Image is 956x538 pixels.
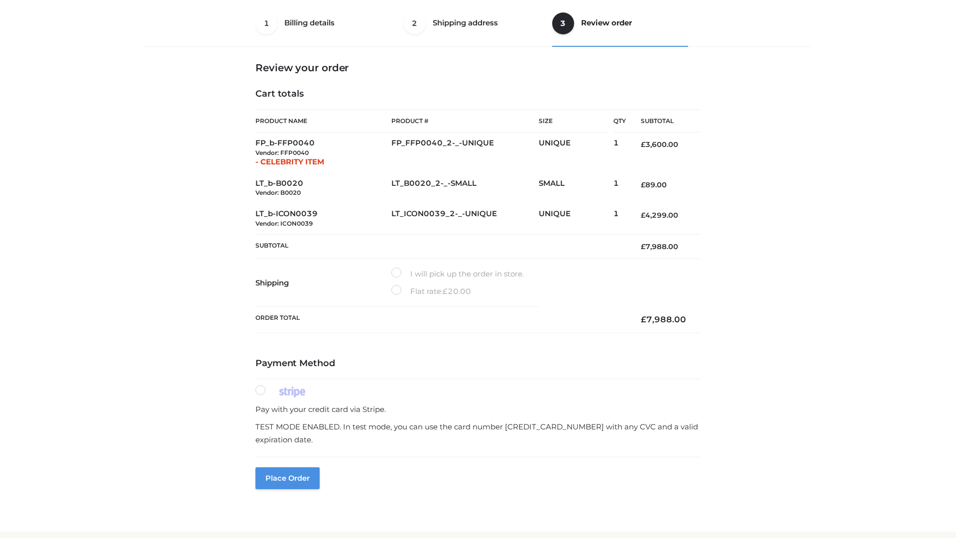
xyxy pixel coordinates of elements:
bdi: 4,299.00 [641,211,678,220]
td: LT_ICON0039_2-_-UNIQUE [391,203,539,234]
p: Pay with your credit card via Stripe. [255,403,701,416]
small: Vendor: FFP0040 [255,149,309,156]
bdi: 89.00 [641,180,667,189]
span: £ [443,286,448,296]
bdi: 7,988.00 [641,314,686,324]
th: Size [539,110,608,133]
td: LT_B0020_2-_-SMALL [391,173,539,204]
td: 1 [613,133,626,173]
td: 1 [613,203,626,234]
bdi: 3,600.00 [641,140,678,149]
td: FP_b-FFP0040 [255,133,391,173]
th: Subtotal [255,234,626,259]
small: Vendor: B0020 [255,189,301,196]
td: UNIQUE [539,133,613,173]
span: - CELEBRITY ITEM [255,157,324,166]
th: Product Name [255,110,391,133]
button: Place order [255,467,320,489]
span: £ [641,180,645,189]
h3: Review your order [255,62,701,74]
h4: Payment Method [255,358,701,369]
span: £ [641,242,645,251]
span: £ [641,140,645,149]
span: £ [641,211,645,220]
td: 1 [613,173,626,204]
td: SMALL [539,173,613,204]
label: I will pick up the order in store. [391,268,524,280]
td: UNIQUE [539,203,613,234]
bdi: 7,988.00 [641,242,678,251]
td: FP_FFP0040_2-_-UNIQUE [391,133,539,173]
p: TEST MODE ENABLED. In test mode, you can use the card number [CREDIT_CARD_NUMBER] with any CVC an... [255,420,701,446]
th: Order Total [255,306,626,333]
td: LT_b-ICON0039 [255,203,391,234]
small: Vendor: ICON0039 [255,220,313,227]
td: LT_b-B0020 [255,173,391,204]
h4: Cart totals [255,89,701,100]
span: £ [641,314,646,324]
th: Qty [613,110,626,133]
th: Subtotal [626,110,701,133]
th: Product # [391,110,539,133]
th: Shipping [255,259,391,306]
bdi: 20.00 [443,286,471,296]
label: Flat rate: [391,285,471,298]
